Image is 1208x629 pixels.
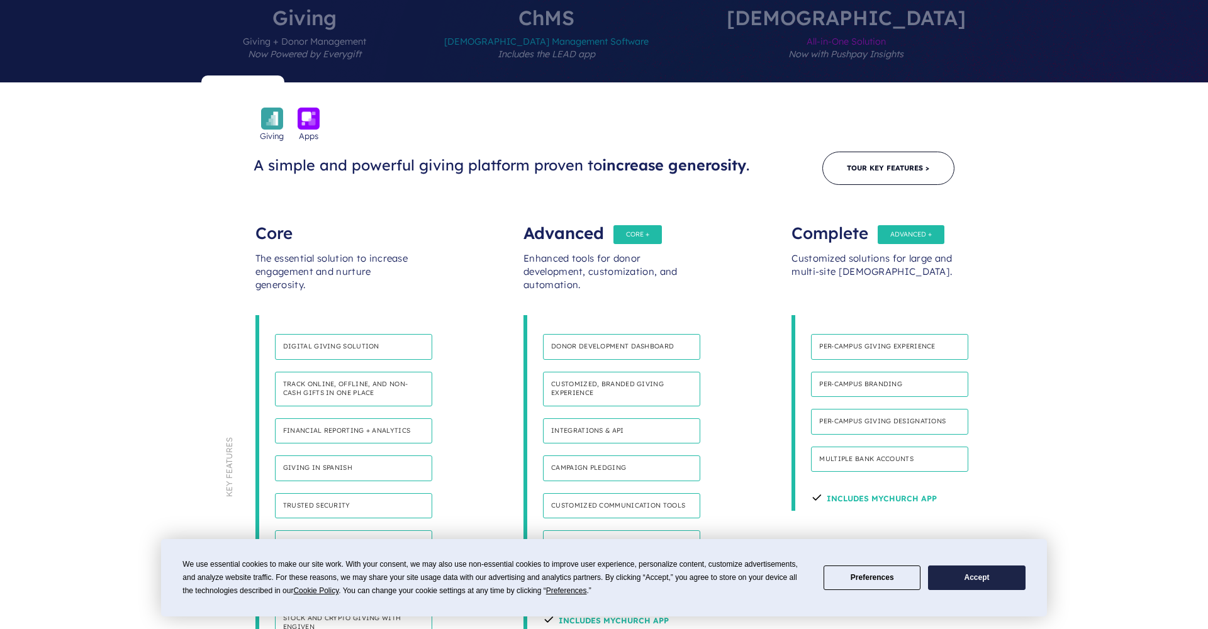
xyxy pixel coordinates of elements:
h4: Per-campus branding [811,372,968,398]
span: Cookie Policy [293,586,338,595]
span: Preferences [546,586,587,595]
em: Now with Pushpay Insights [788,48,903,60]
span: All-in-One Solution [727,28,966,82]
h4: Donor development dashboard [543,334,700,360]
h4: Apple Pay Giving [543,530,700,556]
em: Now Powered by Everygift [248,48,361,60]
button: Accept [928,565,1025,590]
h4: Customized communication tools [543,493,700,519]
h4: Per-campus giving designations [811,409,968,435]
span: Giving + Donor Management [243,28,366,82]
div: Advanced [523,214,685,240]
h4: Giving in Spanish [275,455,432,481]
span: Giving [260,130,284,142]
h4: Multiple bank accounts [811,447,968,472]
h4: Per-Campus giving experience [811,334,968,360]
span: [DEMOGRAPHIC_DATA] Management Software [444,28,649,82]
h4: Customized, branded giving experience [543,372,700,406]
a: Tour Key Features > [822,152,954,185]
h4: Everygift™ Reliability [275,530,432,556]
div: Enhanced tools for donor development, customization, and automation. [523,240,685,315]
span: Apps [299,130,318,142]
div: Cookie Consent Prompt [161,539,1047,616]
button: Preferences [824,565,920,590]
h3: A simple and powerful giving platform proven to . [254,156,762,175]
span: increase generosity [602,156,746,174]
div: The essential solution to increase engagement and nurture generosity. [255,240,417,315]
img: icon_apps-bckgrnd-600x600-1.png [298,108,320,130]
div: We use essential cookies to make our site work. With your consent, we may also use non-essential ... [182,558,808,598]
h4: Campaign pledging [543,455,700,481]
div: Complete [791,214,953,240]
label: Giving [205,8,404,82]
em: Includes the LEAD app [498,48,595,60]
h4: Includes Mychurch App [811,484,937,510]
img: icon_giving-bckgrnd-600x600-1.png [261,108,283,130]
label: [DEMOGRAPHIC_DATA] [689,8,1004,82]
h4: Track online, offline, and non-cash gifts in one place [275,372,432,406]
h4: Financial reporting + analytics [275,418,432,444]
h4: Trusted security [275,493,432,519]
div: Core [255,214,417,240]
h4: Integrations & API [543,418,700,444]
h4: Digital giving solution [275,334,432,360]
label: ChMS [406,8,686,82]
div: Customized solutions for large and multi-site [DEMOGRAPHIC_DATA]. [791,240,953,315]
